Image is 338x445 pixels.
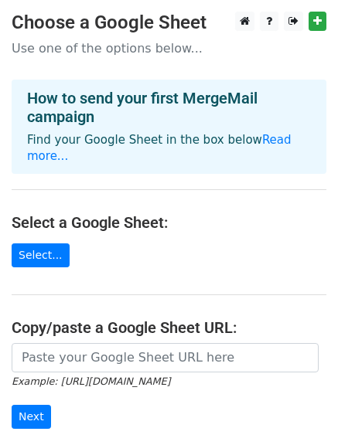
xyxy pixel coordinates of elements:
[27,89,311,126] h4: How to send your first MergeMail campaign
[12,12,326,34] h3: Choose a Google Sheet
[12,213,326,232] h4: Select a Google Sheet:
[12,405,51,429] input: Next
[12,243,70,267] a: Select...
[12,318,326,337] h4: Copy/paste a Google Sheet URL:
[12,375,170,387] small: Example: [URL][DOMAIN_NAME]
[27,133,292,163] a: Read more...
[12,343,319,372] input: Paste your Google Sheet URL here
[27,132,311,165] p: Find your Google Sheet in the box below
[12,40,326,56] p: Use one of the options below...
